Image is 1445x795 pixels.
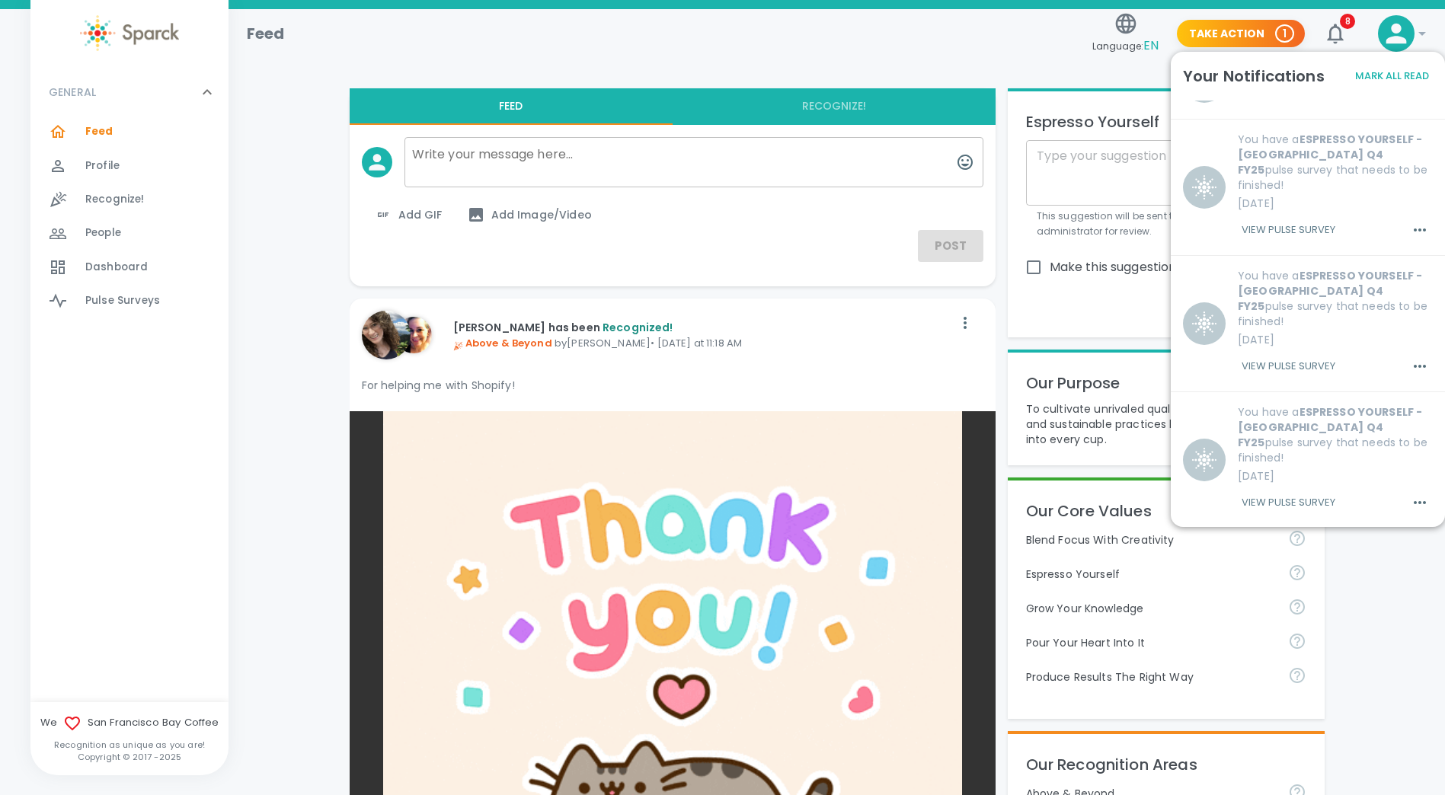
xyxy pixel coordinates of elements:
[1288,529,1306,548] svg: Achieve goals today and innovate for tomorrow
[1026,401,1306,447] p: To cultivate unrivaled quality, strong partnerships and sustainable practices by pouring our hear...
[30,149,229,183] a: Profile
[453,320,953,335] p: [PERSON_NAME] has been
[1288,666,1306,685] svg: Find success working together and doing the right thing
[85,192,145,207] span: Recognize!
[1026,371,1306,395] p: Our Purpose
[80,15,179,51] img: Sparck logo
[1086,7,1165,61] button: Language:EN
[1037,209,1296,239] p: This suggestion will be sent to the organization administrator for review.
[1238,404,1433,465] p: You have a pulse survey that needs to be finished!
[1340,14,1355,29] span: 8
[1283,26,1287,41] p: 1
[30,115,229,148] a: Feed
[1317,15,1354,52] button: 8
[85,225,121,241] span: People
[49,85,96,100] p: GENERAL
[1026,601,1276,616] p: Grow Your Knowledge
[30,751,229,763] p: Copyright © 2017 - 2025
[85,124,113,139] span: Feed
[1092,36,1159,56] span: Language:
[1026,567,1276,582] p: Espresso Yourself
[85,158,120,174] span: Profile
[1238,404,1422,450] b: ESPRESSO YOURSELF - [GEOGRAPHIC_DATA] Q4 FY25
[1183,64,1325,88] h6: Your Notifications
[1238,268,1422,314] b: ESPRESSO YOURSELF - [GEOGRAPHIC_DATA] Q4 FY25
[30,115,229,324] div: GENERAL
[1177,20,1305,48] button: Take Action 1
[362,378,983,393] p: For helping me with Shopify!
[374,206,443,224] span: Add GIF
[85,293,160,308] span: Pulse Surveys
[1026,532,1276,548] p: Blend Focus With Creativity
[1026,752,1306,777] p: Our Recognition Areas
[453,336,552,350] span: Above & Beyond
[1026,499,1306,523] p: Our Core Values
[1288,632,1306,650] svg: Come to work to make a difference in your own way
[1026,110,1306,134] p: Espresso Yourself
[30,15,229,51] a: Sparck logo
[1238,353,1339,379] button: View Pulse Survey
[1050,258,1252,276] span: Make this suggestion anonymous
[1351,65,1433,88] button: Mark All Read
[1238,217,1339,243] button: View Pulse Survey
[30,216,229,250] a: People
[1238,268,1433,329] p: You have a pulse survey that needs to be finished!
[362,311,411,359] img: Picture of Vashti Cirinna
[30,714,229,733] span: We San Francisco Bay Coffee
[1192,448,1216,472] img: BQaiEiBogYIGKEBX0BIgaIGLCniC+Iy7N1stMIOgAAAABJRU5ErkJggg==
[1238,490,1339,516] button: View Pulse Survey
[30,284,229,318] a: Pulse Surveys
[30,69,229,115] div: GENERAL
[1192,175,1216,200] img: BQaiEiBogYIGKEBX0BIgaIGLCniC+Iy7N1stMIOgAAAABJRU5ErkJggg==
[247,21,285,46] h1: Feed
[1238,468,1433,484] p: [DATE]
[1192,311,1216,336] img: BQaiEiBogYIGKEBX0BIgaIGLCniC+Iy7N1stMIOgAAAABJRU5ErkJggg==
[1143,37,1159,54] span: EN
[350,88,673,125] button: Feed
[1288,564,1306,582] svg: Share your voice and your ideas
[1238,196,1433,211] p: [DATE]
[30,251,229,284] a: Dashboard
[1238,332,1433,347] p: [DATE]
[395,317,432,353] img: Picture of Nikki Meeks
[453,336,953,351] p: by [PERSON_NAME] • [DATE] at 11:18 AM
[85,260,148,275] span: Dashboard
[1238,132,1433,193] p: You have a pulse survey that needs to be finished!
[1026,635,1276,650] p: Pour Your Heart Into It
[1288,598,1306,616] svg: Follow your curiosity and learn together
[1026,669,1276,685] p: Produce Results The Right Way
[1238,132,1422,177] b: ESPRESSO YOURSELF - [GEOGRAPHIC_DATA] Q4 FY25
[603,320,673,335] span: Recognized!
[467,206,592,224] span: Add Image/Video
[30,739,229,751] p: Recognition as unique as you are!
[350,88,996,125] div: interaction tabs
[673,88,996,125] button: Recognize!
[30,183,229,216] a: Recognize!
